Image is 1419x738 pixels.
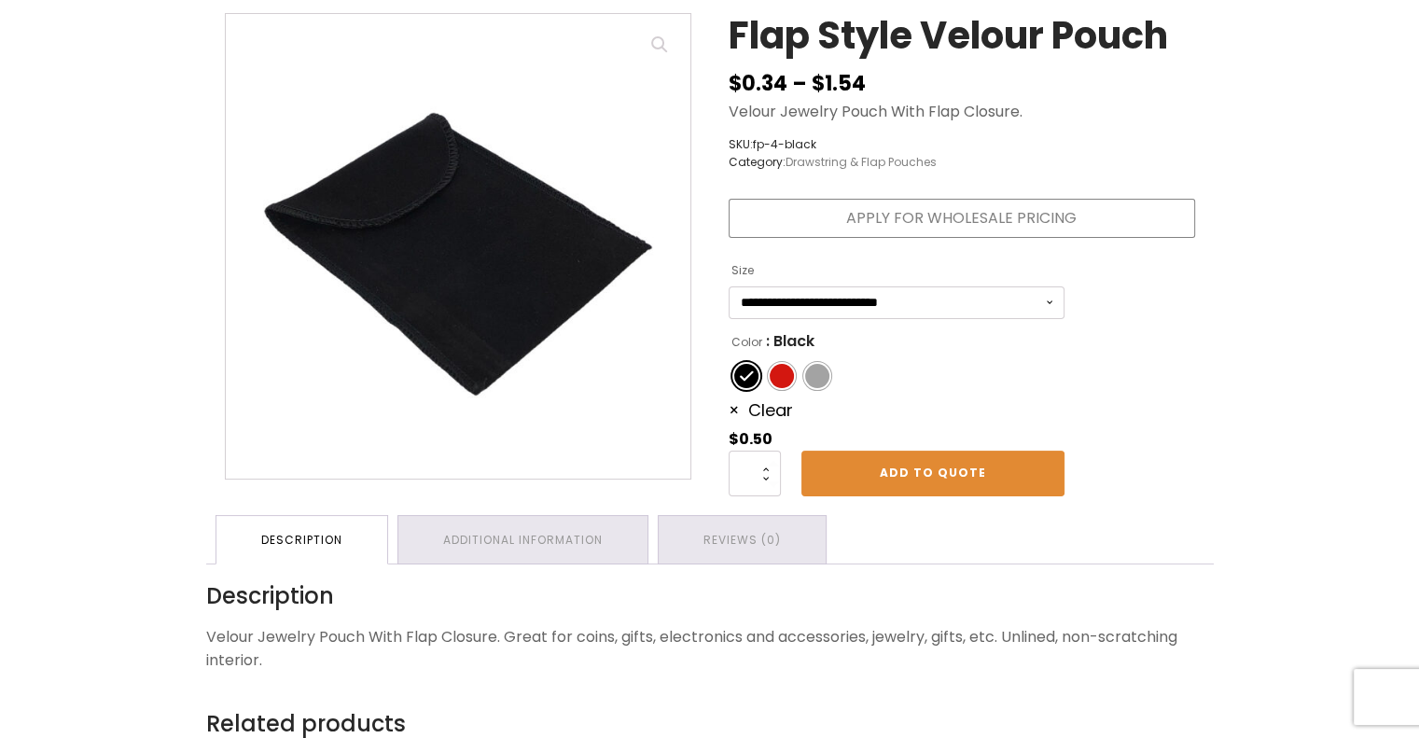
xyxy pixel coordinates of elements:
[206,583,1214,610] h2: Description
[786,154,937,170] a: Drawstring & Flap Pouches
[729,100,1023,124] p: Velour Jewelry Pouch With Flap Closure.
[729,358,1064,394] ul: Color
[729,428,739,450] span: $
[801,451,1064,495] a: Add to Quote
[768,362,796,390] li: Burgundy
[812,69,825,98] span: $
[792,69,807,98] span: –
[729,199,1195,238] a: Apply for Wholesale Pricing
[729,398,793,422] a: Clear options
[732,362,760,390] li: Black
[659,516,826,564] a: Reviews (0)
[812,69,866,98] bdi: 1.54
[206,625,1214,673] p: Velour Jewelry Pouch With Flap Closure. Great for coins, gifts, electronics and accessories, jewe...
[731,256,754,285] label: Size
[729,135,937,153] span: SKU:
[729,451,781,495] input: Product quantity
[729,69,787,98] bdi: 0.34
[729,153,937,171] span: Category:
[729,69,742,98] span: $
[729,428,772,450] bdi: 0.50
[643,28,676,62] a: View full-screen image gallery
[398,516,647,564] a: Additional information
[803,362,831,390] li: Grey
[216,516,387,564] a: Description
[731,327,762,357] label: Color
[766,327,814,356] span: : Black
[729,13,1168,67] h1: Flap Style Velour Pouch
[753,136,816,152] span: fp-4-black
